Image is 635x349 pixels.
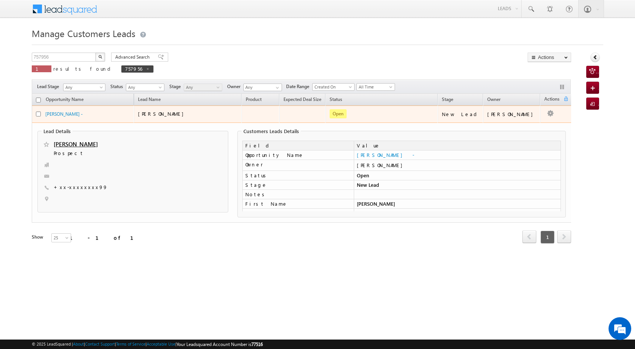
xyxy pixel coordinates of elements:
span: Status [110,83,126,90]
td: [PERSON_NAME] [354,199,561,209]
legend: Lead Details [42,128,73,134]
em: Start Chat [103,233,137,243]
div: Minimize live chat window [124,4,142,22]
td: First Name [242,199,354,209]
input: Type to Search [243,84,282,91]
span: All Time [357,84,393,90]
a: next [557,231,571,243]
legend: Customers Leads Details [242,128,301,134]
a: All Time [356,83,395,91]
span: Actions [541,95,563,105]
a: [PERSON_NAME] - [45,111,83,117]
a: Show All Items [272,84,281,92]
span: Any [184,84,220,91]
span: Owner [487,96,500,102]
input: Check all records [36,98,41,102]
td: Open [354,171,561,180]
span: 1 [541,231,554,244]
img: Search [98,55,102,59]
div: 1 - 1 of 1 [70,233,142,242]
td: Notes [242,190,354,199]
span: Open [330,109,347,118]
a: Status [326,95,346,105]
span: prev [522,230,536,243]
td: Owner [242,160,354,171]
td: New Lead [354,180,561,190]
td: 757956 [354,209,561,218]
a: Expected Deal Size [280,95,325,105]
a: Opportunity Name [42,95,87,105]
a: Any [184,84,222,91]
span: Product [246,96,262,102]
div: [PERSON_NAME] [487,111,537,118]
a: 25 [51,233,71,242]
span: 77516 [251,341,263,347]
span: Manage Customers Leads [32,27,135,39]
img: d_60004797649_company_0_60004797649 [13,40,32,50]
td: Opportunity ID [242,209,354,218]
td: Field [242,141,354,150]
span: Advanced Search [115,54,152,60]
a: Contact Support [85,341,115,346]
span: 757956 [125,65,142,72]
div: Show [32,234,45,240]
a: Created On [312,83,355,91]
span: Opportunity Name [46,96,84,102]
a: [PERSON_NAME] [54,140,98,148]
a: Any [63,84,105,91]
div: New Lead [442,111,480,118]
a: About [73,341,84,346]
span: results found [53,65,113,72]
div: [PERSON_NAME] [357,162,558,169]
span: Created On [313,84,352,90]
textarea: Type your message and hit 'Enter' [10,70,138,226]
span: Owner [227,83,243,90]
span: Any [126,84,162,91]
span: 1 [36,65,48,72]
span: +xx-xxxxxxxx99 [54,184,108,191]
td: Value [354,141,561,150]
a: Any [126,84,164,91]
td: Opportunity Name [242,150,354,160]
span: next [557,230,571,243]
td: Status [242,171,354,180]
span: Any [63,84,103,91]
a: Acceptable Use [147,341,175,346]
span: Lead Stage [37,83,62,90]
span: Prospect [54,150,172,157]
span: [PERSON_NAME] [138,110,187,117]
a: Stage [438,95,457,105]
span: Stage [442,96,453,102]
button: Actions [528,53,571,62]
a: [PERSON_NAME] - [357,152,414,158]
span: Lead Name [134,95,164,105]
span: Your Leadsquared Account Number is [177,341,263,347]
a: Terms of Service [116,341,146,346]
span: Stage [169,83,184,90]
div: Chat with us now [39,40,127,50]
a: prev [522,231,536,243]
span: Expected Deal Size [283,96,321,102]
span: Date Range [286,83,312,90]
span: 25 [52,234,72,241]
td: Stage [242,180,354,190]
span: © 2025 LeadSquared | | | | | [32,341,263,348]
